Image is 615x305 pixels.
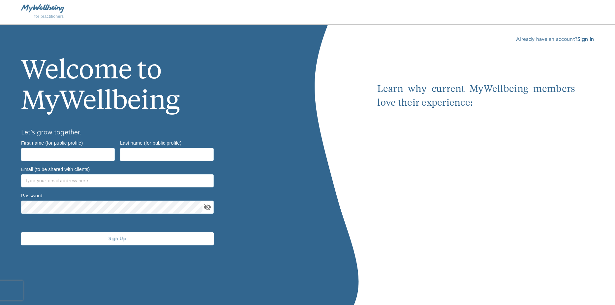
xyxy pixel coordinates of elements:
[120,140,181,145] label: Last name (for public profile)
[21,127,287,138] h6: Let’s grow together.
[21,4,64,13] img: MyWellbeing
[34,14,64,19] span: for practitioners
[202,202,212,212] button: toggle password visibility
[377,110,575,259] iframe: Embedded youtube
[21,140,83,145] label: First name (for public profile)
[577,36,594,43] a: Sign In
[21,232,214,245] button: Sign Up
[359,35,594,43] p: Already have an account?
[21,174,214,187] input: Type your email address here
[24,236,211,242] span: Sign Up
[21,193,42,198] label: Password
[377,83,575,110] p: Learn why current MyWellbeing members love their experience:
[21,167,90,171] label: Email (to be shared with clients)
[21,35,287,118] h1: Welcome to MyWellbeing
